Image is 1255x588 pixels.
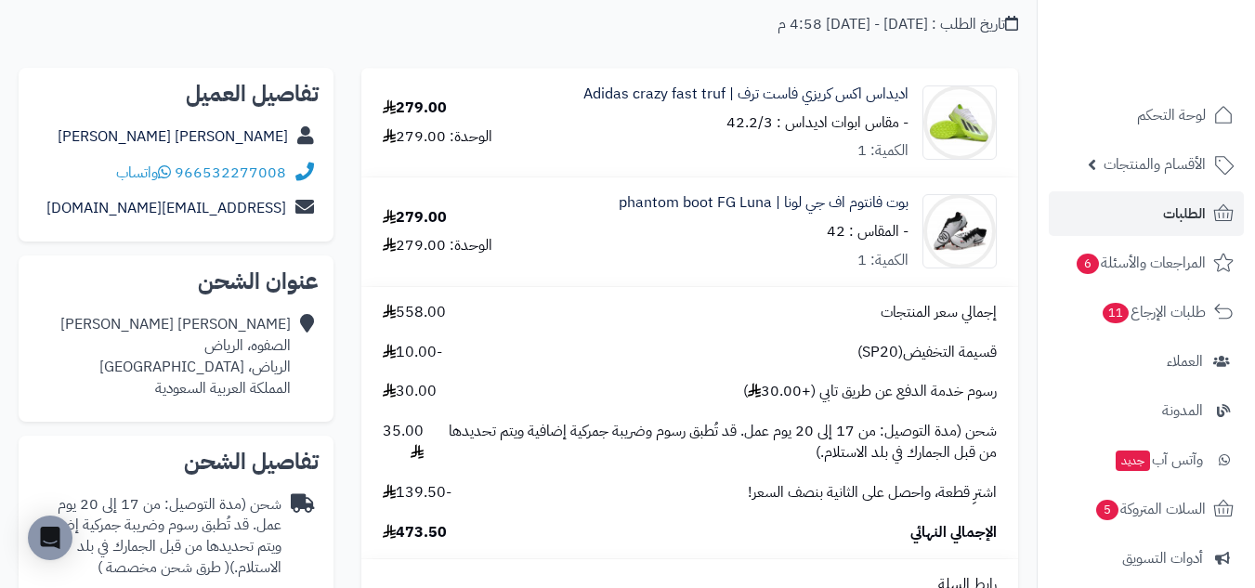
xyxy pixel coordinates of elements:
[1049,290,1244,334] a: طلبات الإرجاع11
[98,556,229,579] span: ( طرق شحن مخصصة )
[923,194,996,268] img: 1719052739-WhatsApp%20Image%202024-06-22%20at%2013.30.37_f45da3a4-90x90.jpg
[33,270,319,293] h2: عنوان الشحن
[748,482,997,503] span: اشترِ قطعة، واحصل على الثانية بنصف السعر!
[1167,348,1203,374] span: العملاء
[1049,438,1244,482] a: وآتس آبجديد
[383,207,447,229] div: 279.00
[1096,500,1118,520] span: 5
[46,197,286,219] a: [EMAIL_ADDRESS][DOMAIN_NAME]
[1049,241,1244,285] a: المراجعات والأسئلة6
[383,302,446,323] span: 558.00
[383,98,447,119] div: 279.00
[910,522,997,543] span: الإجمالي النهائي
[857,140,909,162] div: الكمية: 1
[1114,447,1203,473] span: وآتس آب
[1137,102,1206,128] span: لوحة التحكم
[1163,201,1206,227] span: الطلبات
[1049,339,1244,384] a: العملاء
[1104,151,1206,177] span: الأقسام والمنتجات
[383,342,442,363] span: -10.00
[60,314,291,399] div: [PERSON_NAME] [PERSON_NAME] الصفوه، الرياض الرياض، [GEOGRAPHIC_DATA] المملكة العربية السعودية
[1103,303,1129,323] span: 11
[116,162,171,184] a: واتساب
[1049,388,1244,433] a: المدونة
[1122,545,1203,571] span: أدوات التسويق
[33,494,281,579] div: شحن (مدة التوصيل: من 17 إلى 20 يوم عمل. قد تُطبق رسوم وضريبة جمركية إضافية ويتم تحديدها من قبل ال...
[383,235,492,256] div: الوحدة: 279.00
[383,482,451,503] span: -139.50
[827,220,909,242] small: - المقاس : 42
[583,84,909,105] a: اديداس اكس كريزي فاست ترف | Adidas crazy fast truf
[175,162,286,184] a: 966532277008
[1075,250,1206,276] span: المراجعات والأسئلة
[383,522,447,543] span: 473.50
[1162,398,1203,424] span: المدونة
[726,111,909,134] small: - مقاس ابوات اديداس : 42.2/3
[58,125,288,148] a: [PERSON_NAME] [PERSON_NAME]
[28,516,72,560] div: Open Intercom Messenger
[1094,496,1206,522] span: السلات المتروكة
[33,451,319,473] h2: تفاصيل الشحن
[778,14,1018,35] div: تاريخ الطلب : [DATE] - [DATE] 4:58 م
[1077,254,1099,274] span: 6
[1101,299,1206,325] span: طلبات الإرجاع
[383,381,437,402] span: 30.00
[442,421,997,464] span: شحن (مدة التوصيل: من 17 إلى 20 يوم عمل. قد تُطبق رسوم وضريبة جمركية إضافية ويتم تحديدها من قبل ال...
[1129,52,1237,91] img: logo-2.png
[1049,191,1244,236] a: الطلبات
[743,381,997,402] span: رسوم خدمة الدفع عن طريق تابي (+30.00 )
[857,250,909,271] div: الكمية: 1
[1049,536,1244,581] a: أدوات التسويق
[1049,487,1244,531] a: السلات المتروكة5
[1049,93,1244,137] a: لوحة التحكم
[619,192,909,214] a: بوت فانتوم اف جي لونا | phantom boot FG Luna
[857,342,997,363] span: قسيمة التخفيض(SP20)
[383,126,492,148] div: الوحدة: 279.00
[33,83,319,105] h2: تفاصيل العميل
[1116,451,1150,471] span: جديد
[383,421,424,464] span: 35.00
[923,85,996,160] img: 1701350929-4063e3f8-a16f-469b-8a33-1a526f8d16b7-90x90.jpg
[881,302,997,323] span: إجمالي سعر المنتجات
